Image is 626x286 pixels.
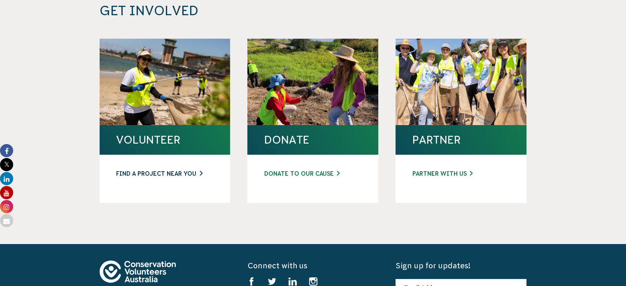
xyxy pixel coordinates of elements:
[412,133,510,146] a: PARTNER
[264,133,362,146] a: DONATE
[100,3,416,19] h3: GET INVOLVED
[412,170,510,178] a: Partner with us
[264,170,362,178] a: DONATE TO OUR CAUSE
[116,133,214,146] a: VOLUNTEER
[247,260,378,271] h5: Connect with us
[116,170,214,178] a: FIND A PROJECT NEAR YOU
[100,260,176,283] img: logo-footer.svg
[396,260,526,271] h5: Sign up for updates!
